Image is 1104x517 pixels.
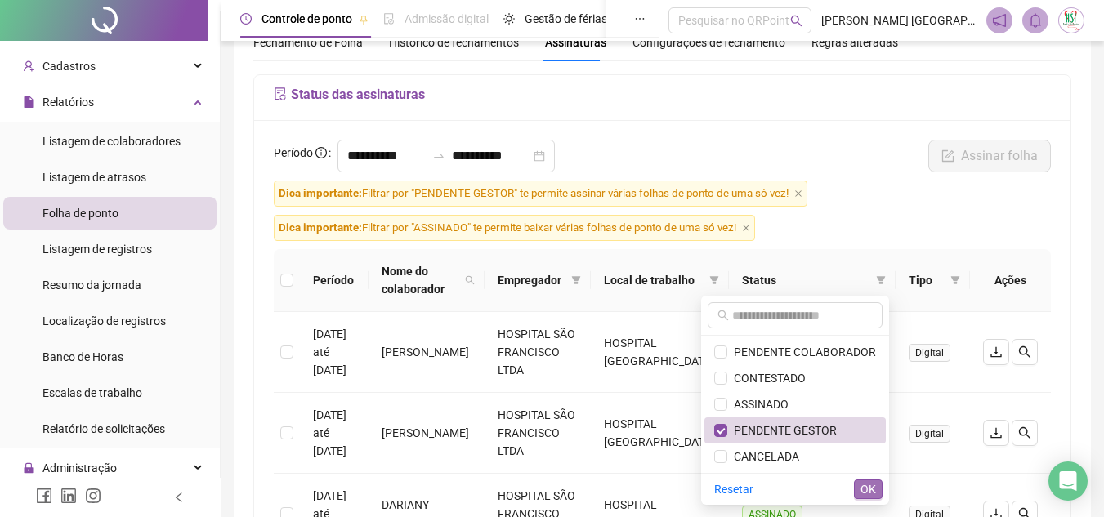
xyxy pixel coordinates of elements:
span: search [465,275,475,285]
span: instagram [85,488,101,504]
span: search [717,310,729,321]
span: filter [947,268,963,292]
span: lock [23,462,34,474]
span: Escalas de trabalho [42,386,142,399]
span: CANCELADA [727,450,799,463]
span: filter [706,268,722,292]
span: Dica importante: [279,221,362,234]
span: Banco de Horas [42,350,123,363]
span: Digital [909,425,950,443]
td: HOSPITAL SÃO FRANCISCO LTDA [485,393,591,474]
span: Relatórios [42,96,94,109]
span: Resumo da jornada [42,279,141,292]
td: HOSPITAL [GEOGRAPHIC_DATA] [591,393,729,474]
span: filter [709,275,719,285]
span: linkedin [60,488,77,504]
span: filter [876,275,886,285]
span: download [990,345,1003,359]
span: Relatório de solicitações [42,422,165,435]
span: Localização de registros [42,314,166,328]
td: [DATE] até [DATE] [300,312,369,393]
span: search [462,259,478,301]
span: Assinaturas [545,37,606,48]
span: left [173,492,185,503]
button: OK [854,479,883,499]
span: Tipo [909,271,944,289]
span: notification [992,13,1007,28]
span: to [432,149,445,163]
span: Dica importante: [279,187,362,199]
span: pushpin [359,15,369,25]
span: file-sync [274,87,287,100]
span: ellipsis [634,13,646,25]
th: Ações [970,249,1051,312]
span: PENDENTE COLABORADOR [727,345,876,359]
span: Admissão digital [405,12,489,25]
span: [PERSON_NAME] [GEOGRAPHIC_DATA] [GEOGRAPHIC_DATA] [821,11,977,29]
span: Folha de ponto [42,207,118,220]
span: file-done [383,13,395,25]
span: Status [742,271,869,289]
span: user-add [23,60,34,72]
span: Digital [909,344,950,362]
span: close [742,224,750,232]
span: search [1018,426,1031,439]
span: Regras alteradas [811,37,898,48]
span: CONTESTADO [727,372,806,385]
span: Controle de ponto [261,12,352,25]
span: filter [571,275,581,285]
td: [DATE] até [DATE] [300,393,369,474]
span: Empregador [498,271,565,289]
span: OK [860,480,876,498]
img: 84920 [1059,8,1084,33]
span: Histórico de fechamentos [389,36,519,49]
span: Gestão de férias [525,12,607,25]
span: Filtrar por "PENDENTE GESTOR" te permite assinar várias folhas de ponto de uma só vez! [274,181,807,207]
span: Filtrar por "ASSINADO" te permite baixar várias folhas de ponto de uma só vez! [274,215,755,241]
span: swap-right [432,149,445,163]
span: Nome do colaborador [382,262,458,298]
td: HOSPITAL [GEOGRAPHIC_DATA] [591,312,729,393]
span: search [790,15,802,27]
span: Listagem de colaboradores [42,135,181,148]
span: Fechamento de Folha [253,36,363,49]
span: Período [274,146,313,159]
span: sun [503,13,515,25]
td: HOSPITAL SÃO FRANCISCO LTDA [485,312,591,393]
span: close [794,189,802,198]
span: clock-circle [240,13,252,25]
span: Listagem de atrasos [42,171,146,184]
td: [PERSON_NAME] [369,393,485,474]
span: filter [950,275,960,285]
td: [PERSON_NAME] [369,312,485,393]
span: filter [568,268,584,292]
span: Listagem de registros [42,243,152,256]
span: file [23,96,34,108]
span: Resetar [714,480,753,498]
span: info-circle [315,147,327,158]
span: Administração [42,461,117,475]
span: bell [1028,13,1043,28]
span: filter [873,268,889,292]
div: Open Intercom Messenger [1048,461,1088,501]
span: facebook [36,488,52,504]
span: search [1018,345,1031,359]
th: Período [300,249,369,312]
span: Configurações de fechamento [632,37,785,48]
span: ASSINADO [727,398,789,411]
button: Assinar folha [928,140,1051,172]
button: Resetar [708,479,760,499]
h5: Status das assinaturas [274,85,1051,105]
span: PENDENTE GESTOR [727,424,837,437]
span: Local de trabalho [604,271,703,289]
span: download [990,426,1003,439]
span: Cadastros [42,60,96,73]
